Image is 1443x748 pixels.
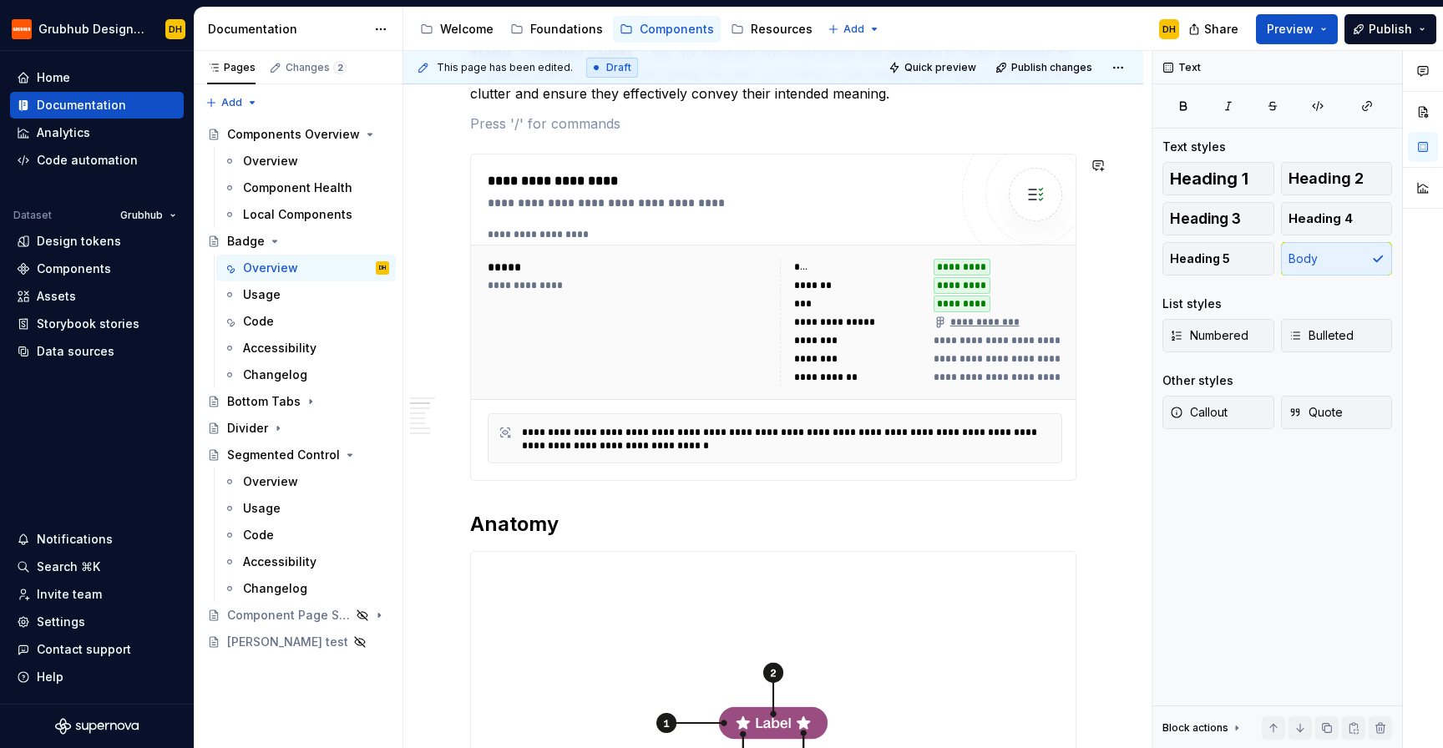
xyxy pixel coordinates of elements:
a: Component Health [216,174,396,201]
a: Settings [10,609,184,635]
div: Storybook stories [37,316,139,332]
div: Notifications [37,531,113,548]
div: Divider [227,420,268,437]
div: Segmented Control [227,447,340,463]
a: [PERSON_NAME] test [200,629,396,655]
a: Code automation [10,147,184,174]
a: Data sources [10,338,184,365]
div: Accessibility [243,340,316,356]
div: Components [640,21,714,38]
span: Heading 3 [1170,210,1241,227]
div: Overview [243,473,298,490]
span: Share [1204,21,1238,38]
div: Changelog [243,366,307,383]
button: Heading 4 [1281,202,1393,235]
button: Grubhub Design SystemDH [3,11,190,47]
div: Contact support [37,641,131,658]
a: Storybook stories [10,311,184,337]
div: Accessibility [243,553,316,570]
button: Add [200,91,263,114]
div: Component Health [243,179,352,196]
div: Components Overview [227,126,360,143]
span: Add [843,23,864,36]
div: Badge [227,233,265,250]
a: Foundations [504,16,610,43]
div: Resources [751,21,813,38]
div: Components [37,260,111,277]
div: [PERSON_NAME] test [227,634,348,650]
div: Code [243,313,274,330]
span: Grubhub [120,209,163,222]
div: DH [1162,23,1176,36]
div: Usage [243,500,281,517]
div: Overview [243,153,298,169]
a: Accessibility [216,548,396,575]
span: This page has been edited. [437,61,573,74]
div: Block actions [1162,721,1228,735]
div: Design tokens [37,233,121,250]
div: Local Components [243,206,352,223]
span: Heading 2 [1289,170,1364,187]
div: DH [169,23,182,36]
a: Components [613,16,721,43]
a: Home [10,64,184,91]
div: Changelog [243,580,307,597]
div: Dataset [13,209,52,222]
button: Publish [1344,14,1436,44]
button: Search ⌘K [10,553,184,580]
div: Help [37,669,63,685]
button: Preview [1256,14,1338,44]
button: Numbered [1162,319,1274,352]
div: Data sources [37,343,114,360]
button: Quick preview [884,56,984,79]
a: Segmented Control [200,442,396,468]
span: Heading 5 [1170,250,1230,267]
span: Publish changes [1011,61,1092,74]
div: Overview [243,260,298,276]
span: Heading 1 [1170,170,1248,187]
div: Settings [37,614,85,630]
div: Other styles [1162,372,1233,389]
a: Changelog [216,575,396,602]
div: Usage [243,286,281,303]
span: Heading 4 [1289,210,1353,227]
div: Foundations [530,21,603,38]
span: Callout [1170,404,1228,421]
button: Callout [1162,396,1274,429]
button: Heading 3 [1162,202,1274,235]
div: Analytics [37,124,90,141]
a: Local Components [216,201,396,228]
div: Grubhub Design System [38,21,145,38]
div: Documentation [37,97,126,114]
button: Add [823,18,885,41]
div: Code automation [37,152,138,169]
button: Bulleted [1281,319,1393,352]
a: Overview [216,148,396,174]
div: Component Page Stub [Duplicate!] [227,607,351,624]
span: Quick preview [904,61,976,74]
div: Page tree [200,121,396,655]
span: Publish [1369,21,1412,38]
button: Help [10,664,184,690]
div: List styles [1162,296,1222,312]
div: Block actions [1162,716,1243,740]
h2: Anatomy [470,511,1076,538]
button: Heading 1 [1162,162,1274,195]
span: Numbered [1170,327,1248,344]
a: Documentation [10,92,184,119]
a: Supernova Logo [55,718,139,735]
button: Grubhub [113,204,184,227]
a: Components Overview [200,121,396,148]
button: Heading 2 [1281,162,1393,195]
a: Changelog [216,361,396,388]
button: Share [1180,14,1249,44]
a: Invite team [10,581,184,608]
button: Publish changes [990,56,1100,79]
span: Quote [1289,404,1343,421]
div: Text styles [1162,139,1226,155]
div: Code [243,527,274,543]
div: Welcome [440,21,494,38]
button: Contact support [10,636,184,663]
div: DH [379,260,386,276]
a: Welcome [413,16,500,43]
